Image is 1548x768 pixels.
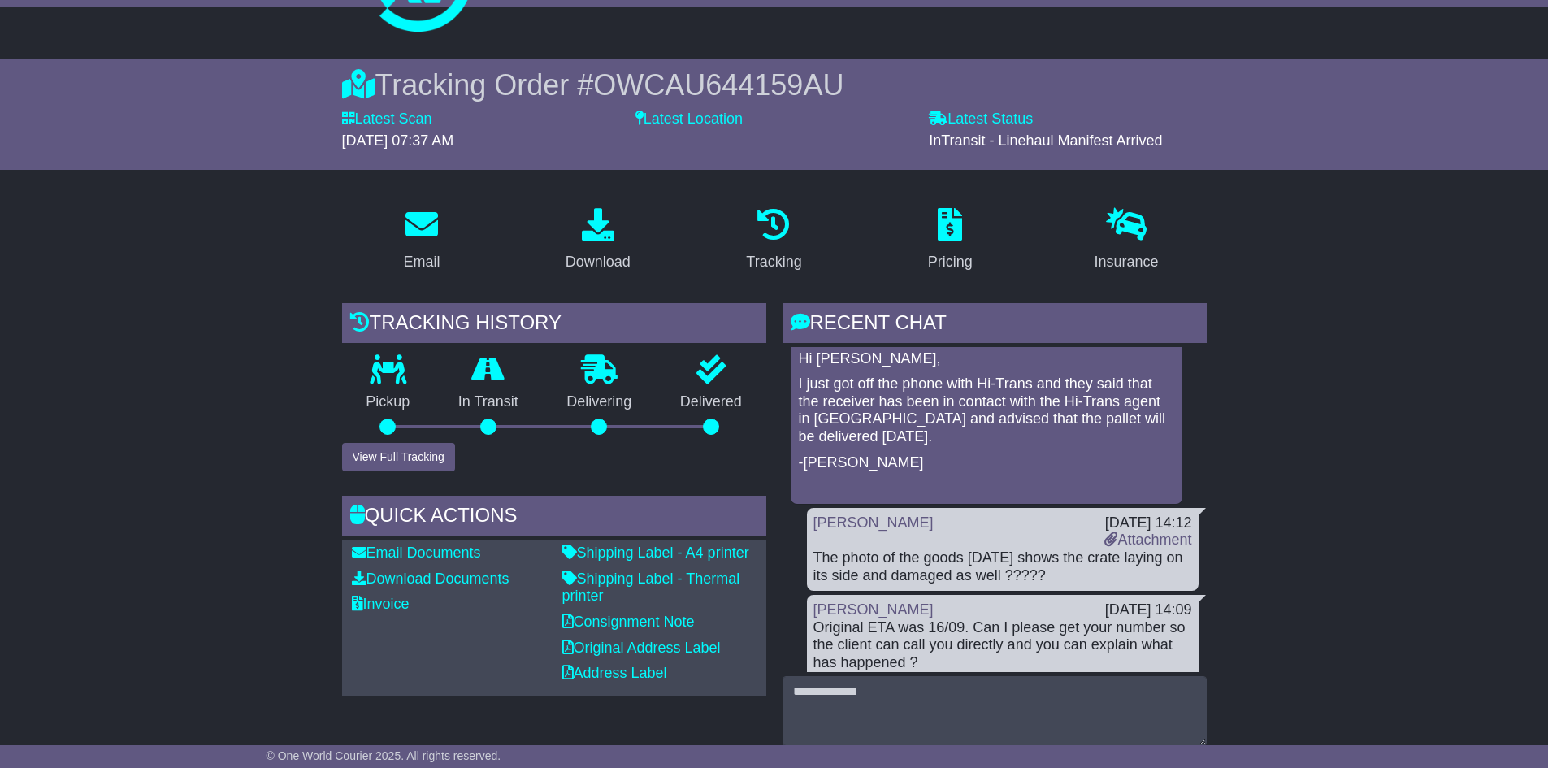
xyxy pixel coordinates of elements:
[562,665,667,681] a: Address Label
[929,111,1033,128] label: Latest Status
[1084,202,1169,279] a: Insurance
[562,571,740,605] a: Shipping Label - Thermal printer
[434,393,543,411] p: In Transit
[1104,532,1191,548] a: Attachment
[403,251,440,273] div: Email
[342,393,435,411] p: Pickup
[813,601,934,618] a: [PERSON_NAME]
[928,251,973,273] div: Pricing
[746,251,801,273] div: Tracking
[656,393,766,411] p: Delivered
[917,202,983,279] a: Pricing
[783,303,1207,347] div: RECENT CHAT
[593,68,843,102] span: OWCAU644159AU
[342,67,1207,102] div: Tracking Order #
[342,303,766,347] div: Tracking history
[352,571,509,587] a: Download Documents
[352,596,410,612] a: Invoice
[392,202,450,279] a: Email
[635,111,743,128] label: Latest Location
[929,132,1162,149] span: InTransit - Linehaul Manifest Arrived
[797,331,939,347] a: To Be Collected Team
[352,545,481,561] a: Email Documents
[342,496,766,540] div: Quick Actions
[735,202,812,279] a: Tracking
[799,375,1174,445] p: I just got off the phone with Hi-Trans and they said that the receiver has been in contact with t...
[813,549,1192,584] div: The photo of the goods [DATE] shows the crate laying on its side and damaged as well ?????
[342,443,455,471] button: View Full Tracking
[1095,251,1159,273] div: Insurance
[267,749,501,762] span: © One World Courier 2025. All rights reserved.
[562,545,749,561] a: Shipping Label - A4 printer
[342,132,454,149] span: [DATE] 07:37 AM
[813,619,1192,672] div: Original ETA was 16/09. Can I please get your number so the client can call you directly and you ...
[566,251,631,273] div: Download
[813,514,934,531] a: [PERSON_NAME]
[543,393,657,411] p: Delivering
[555,202,641,279] a: Download
[342,111,432,128] label: Latest Scan
[799,454,1174,472] p: -[PERSON_NAME]
[1104,514,1191,532] div: [DATE] 14:12
[562,614,695,630] a: Consignment Note
[1105,601,1192,619] div: [DATE] 14:09
[562,640,721,656] a: Original Address Label
[799,350,1174,368] p: Hi [PERSON_NAME],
